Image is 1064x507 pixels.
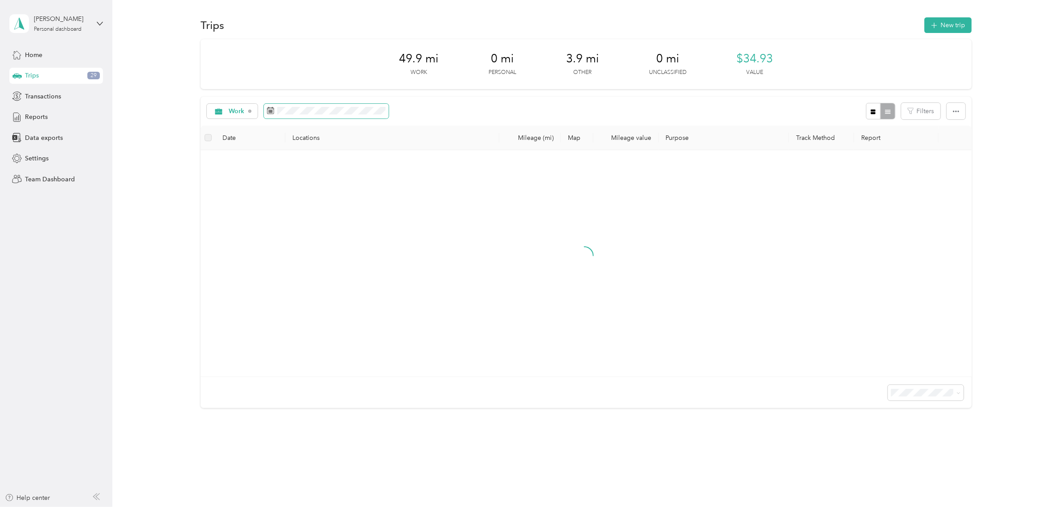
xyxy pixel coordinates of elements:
[25,92,61,101] span: Transactions
[574,69,592,77] p: Other
[561,126,593,150] th: Map
[399,52,439,66] span: 49.9 mi
[789,126,854,150] th: Track Method
[201,20,224,30] h1: Trips
[593,126,658,150] th: Mileage value
[924,17,972,33] button: New trip
[25,175,75,184] span: Team Dashboard
[87,72,100,80] span: 29
[1014,457,1064,507] iframe: Everlance-gr Chat Button Frame
[489,69,516,77] p: Personal
[901,103,941,119] button: Filters
[5,493,50,503] button: Help center
[25,133,63,143] span: Data exports
[229,108,245,114] span: Work
[566,52,599,66] span: 3.9 mi
[659,126,789,150] th: Purpose
[656,52,679,66] span: 0 mi
[25,50,42,60] span: Home
[854,126,939,150] th: Report
[736,52,773,66] span: $34.93
[25,154,49,163] span: Settings
[491,52,514,66] span: 0 mi
[34,27,82,32] div: Personal dashboard
[285,126,499,150] th: Locations
[746,69,763,77] p: Value
[215,126,285,150] th: Date
[34,14,90,24] div: [PERSON_NAME]
[411,69,427,77] p: Work
[25,112,48,122] span: Reports
[25,71,39,80] span: Trips
[499,126,561,150] th: Mileage (mi)
[649,69,686,77] p: Unclassified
